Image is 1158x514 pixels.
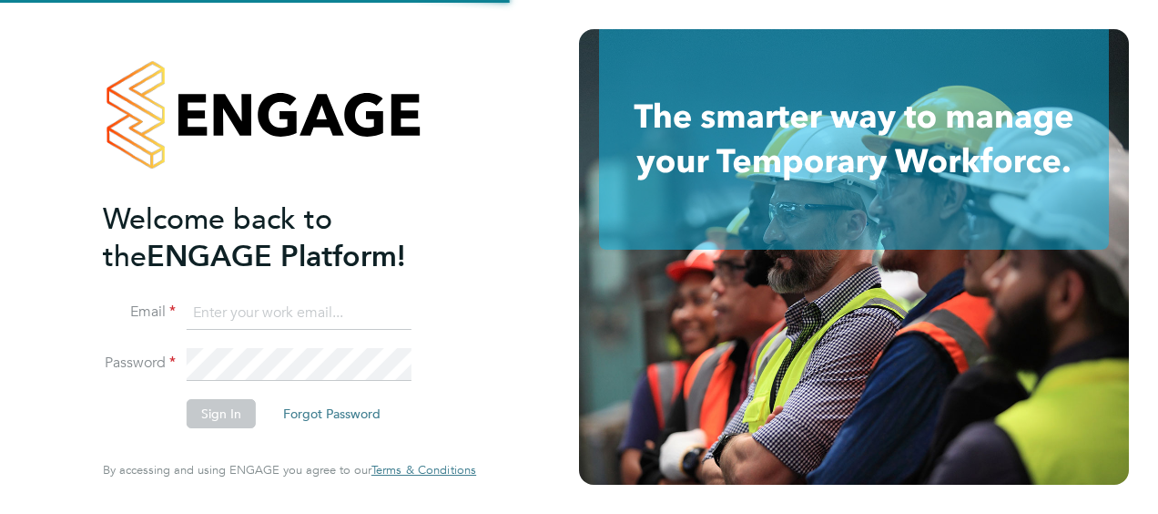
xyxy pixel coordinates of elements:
span: By accessing and using ENGAGE you agree to our [103,462,476,478]
h2: ENGAGE Platform! [103,200,458,275]
label: Password [103,354,176,373]
span: Terms & Conditions [371,462,476,478]
button: Sign In [187,399,256,428]
span: Welcome back to the [103,201,332,274]
button: Forgot Password [269,399,395,428]
input: Enter your work email... [187,297,411,330]
label: Email [103,303,176,322]
a: Terms & Conditions [371,463,476,478]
